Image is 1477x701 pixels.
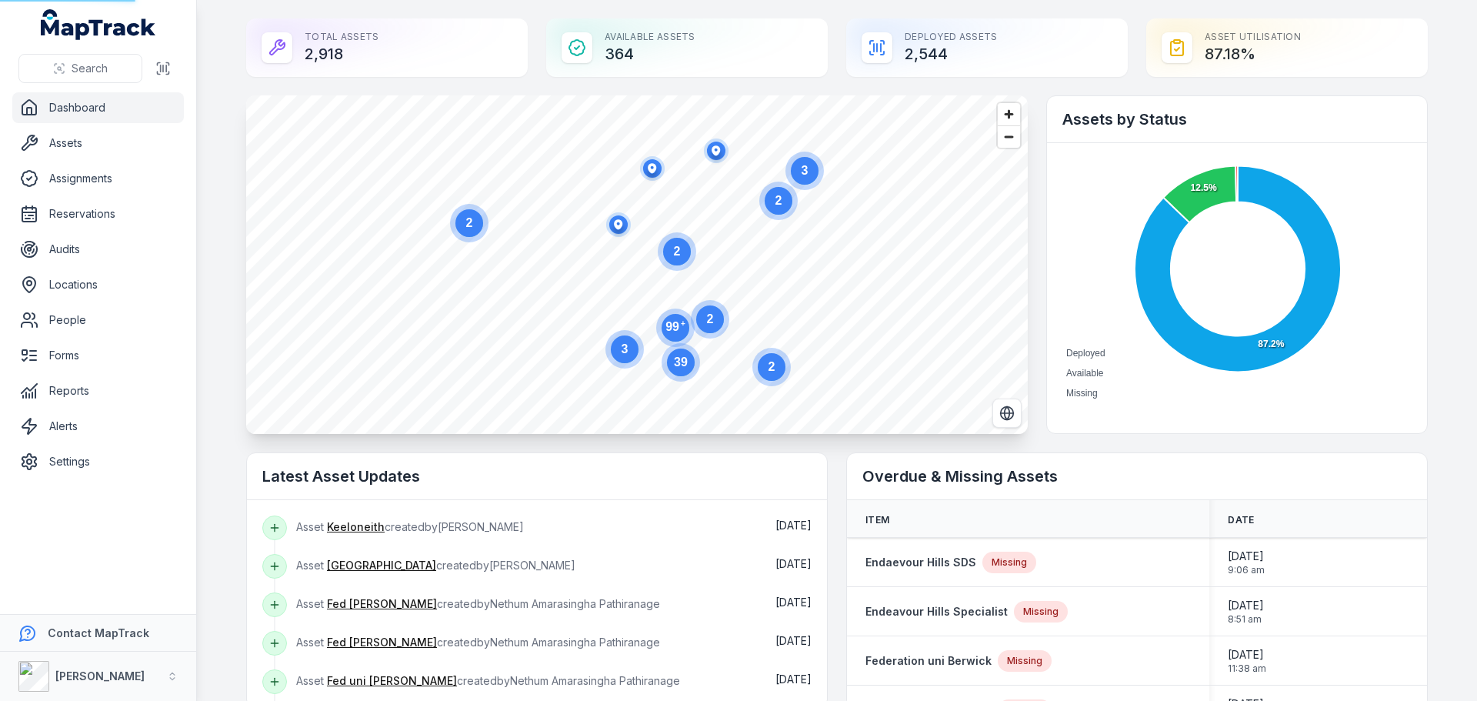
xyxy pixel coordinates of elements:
span: Missing [1066,388,1098,399]
div: Missing [982,552,1036,573]
text: 2 [674,245,681,258]
span: [DATE] [1228,598,1264,613]
a: Assets [12,128,184,159]
time: 7/22/2025, 11:38:59 AM [1228,647,1266,675]
text: 2 [466,216,473,229]
div: Missing [998,650,1052,672]
time: 8/26/2025, 10:38:34 AM [775,557,812,570]
button: Switch to Satellite View [992,399,1022,428]
span: [DATE] [775,596,812,609]
span: Asset created by Nethum Amarasingha Pathiranage [296,674,680,687]
span: [DATE] [775,673,812,686]
div: Missing [1014,601,1068,623]
a: Reservations [12,199,184,229]
span: 11:38 am [1228,663,1266,675]
a: Settings [12,446,184,477]
time: 8/26/2025, 11:25:52 AM [775,519,812,532]
text: 2 [775,194,782,207]
a: Endaevour Hills SDS [865,555,976,570]
a: Federation uni Berwick [865,653,992,669]
a: Endeavour Hills Specialist [865,604,1008,619]
span: Search [72,61,108,76]
span: Asset created by [PERSON_NAME] [296,520,524,533]
button: Zoom out [998,125,1020,148]
time: 8/1/2025, 8:51:18 AM [1228,598,1264,626]
h2: Latest Asset Updates [262,466,812,487]
span: Available [1066,368,1103,379]
span: Asset created by Nethum Amarasingha Pathiranage [296,597,660,610]
button: Zoom in [998,103,1020,125]
text: 2 [707,312,714,325]
a: Dashboard [12,92,184,123]
span: 8:51 am [1228,613,1264,626]
a: Fed [PERSON_NAME] [327,635,437,650]
time: 8/1/2025, 9:06:46 AM [1228,549,1265,576]
a: Fed uni [PERSON_NAME] [327,673,457,689]
button: Search [18,54,142,83]
text: 99 [665,319,685,333]
span: [DATE] [775,519,812,532]
text: 3 [802,164,809,177]
span: [DATE] [775,557,812,570]
a: Keeloneith [327,519,385,535]
canvas: Map [246,95,1028,434]
a: Locations [12,269,184,300]
a: Reports [12,376,184,406]
time: 8/22/2025, 11:48:55 AM [775,673,812,686]
h2: Assets by Status [1062,108,1412,130]
span: Asset created by Nethum Amarasingha Pathiranage [296,636,660,649]
a: Alerts [12,411,184,442]
time: 8/22/2025, 12:55:15 PM [775,596,812,609]
span: Asset created by [PERSON_NAME] [296,559,575,572]
strong: Contact MapTrack [48,626,149,639]
tspan: + [681,319,685,328]
a: Fed [PERSON_NAME] [327,596,437,612]
time: 8/22/2025, 12:44:05 PM [775,634,812,647]
a: Audits [12,234,184,265]
a: Assignments [12,163,184,194]
strong: [PERSON_NAME] [55,669,145,683]
span: 9:06 am [1228,564,1265,576]
span: Deployed [1066,348,1105,359]
span: Date [1228,514,1254,526]
span: [DATE] [1228,549,1265,564]
span: [DATE] [1228,647,1266,663]
a: People [12,305,184,335]
a: MapTrack [41,9,156,40]
text: 2 [769,360,775,373]
span: Item [865,514,889,526]
text: 39 [674,356,688,369]
h2: Overdue & Missing Assets [862,466,1412,487]
text: 3 [622,342,628,356]
span: [DATE] [775,634,812,647]
a: Forms [12,340,184,371]
a: [GEOGRAPHIC_DATA] [327,558,436,573]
